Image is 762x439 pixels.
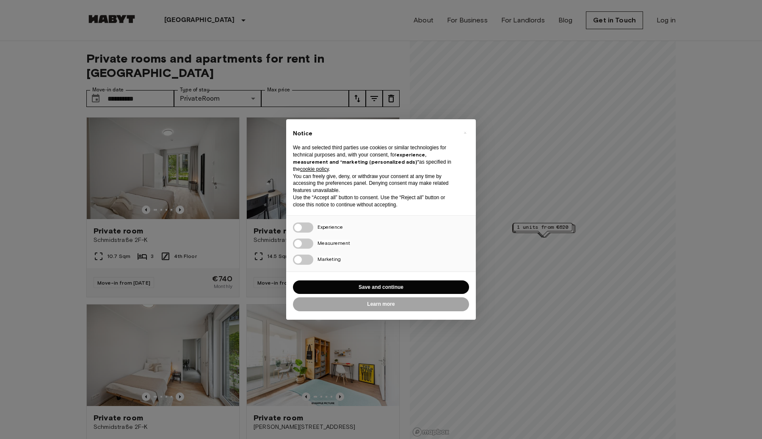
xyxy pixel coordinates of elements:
[293,297,469,311] button: Learn more
[464,128,467,138] span: ×
[293,151,426,165] strong: experience, measurement and “marketing (personalized ads)”
[293,173,456,194] p: You can freely give, deny, or withdraw your consent at any time by accessing the preferences pane...
[317,240,350,246] span: Measurement
[317,224,343,230] span: Experience
[293,194,456,209] p: Use the “Accept all” button to consent. Use the “Reject all” button or close this notice to conti...
[293,280,469,294] button: Save and continue
[300,166,329,172] a: cookie policy
[317,256,341,262] span: Marketing
[293,144,456,173] p: We and selected third parties use cookies or similar technologies for technical purposes and, wit...
[458,126,472,140] button: Close this notice
[293,129,456,138] h2: Notice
